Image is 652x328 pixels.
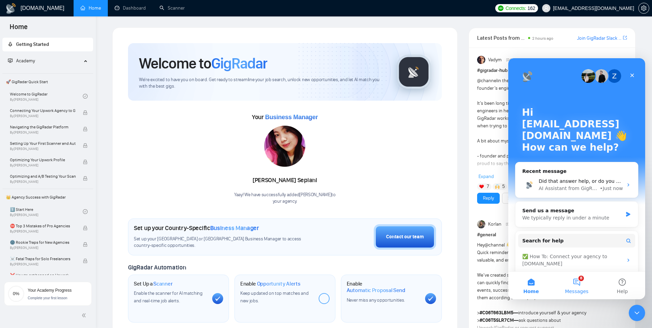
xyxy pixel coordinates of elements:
span: Scanner [153,280,172,287]
span: By [PERSON_NAME] [10,130,76,135]
img: gigradar-logo.png [397,55,431,89]
span: setting [639,5,649,11]
button: Reply [477,193,500,204]
a: 1️⃣ Start HereBy[PERSON_NAME] [10,204,83,219]
div: • Just now [92,127,115,134]
span: user [544,6,549,11]
a: homeHome [80,5,101,11]
button: setting [638,3,649,14]
button: Contact our team [374,224,436,250]
span: 0% [8,291,24,296]
span: 5 [502,183,505,190]
span: By [PERSON_NAME] [10,246,76,250]
span: Setting Up Your First Scanner and Auto-Bidder [10,140,76,147]
span: #C06T5SLR7CM [480,317,514,323]
span: 2 hours ago [532,36,553,41]
a: setting [638,5,649,11]
img: upwork-logo.png [498,5,503,11]
span: Navigating the GigRadar Platform [10,124,76,130]
span: lock [83,143,88,148]
span: export [623,35,627,40]
span: By [PERSON_NAME] [10,114,76,118]
img: 🙌 [495,184,500,189]
strong: — [480,310,518,316]
span: lock [83,226,88,230]
span: Automatic Proposal Send [347,287,405,294]
span: Keep updated on top matches and new jobs. [240,290,309,304]
a: searchScanner [159,5,185,11]
iframe: Intercom live chat [629,305,645,321]
div: AI Assistant from GigRadar 📡 [30,127,90,134]
div: Send us a message [14,149,114,156]
span: ❌ How to get banned on Upwork [10,272,76,279]
span: Never miss any opportunities. [347,297,405,303]
span: check-circle [83,94,88,99]
span: check-circle [83,209,88,214]
img: Korlan [477,220,485,228]
span: @channel [485,242,505,248]
li: Getting Started [2,38,93,51]
span: Academy [8,58,35,64]
span: 🚀 GigRadar Quick Start [3,75,92,89]
span: Set up your [GEOGRAPHIC_DATA] or [GEOGRAPHIC_DATA] Business Manager to access country-specific op... [134,236,315,249]
div: Close [118,11,130,23]
span: @channel [477,78,497,84]
span: 7 [487,183,489,190]
a: See the details [508,194,538,202]
span: Academy [16,58,35,64]
span: Your [252,113,318,121]
a: export [623,35,627,41]
p: your agency . [234,198,336,205]
span: double-left [81,312,88,319]
span: Did that answer help, or do you still need help from someone? [30,120,180,126]
img: logo [5,3,16,14]
img: Vadym [477,56,485,64]
button: Help [91,214,137,241]
span: Home [15,231,30,236]
iframe: Intercom live chat [508,58,645,299]
span: GigRadar Automation [128,264,186,271]
span: By [PERSON_NAME] [10,147,76,151]
a: Join GigRadar Slack Community [577,35,622,42]
span: Connects: [506,4,526,12]
span: GigRadar [211,54,267,73]
span: Enable the scanner for AI matching and real-time job alerts. [134,290,203,304]
h1: Enable [347,280,420,294]
h1: Enable [240,280,301,287]
span: Complete your first lesson [28,296,67,300]
div: Yaay! We have successfully added [PERSON_NAME] to [234,192,336,205]
h1: Set Up a [134,280,172,287]
span: 🌚 Rookie Traps for New Agencies [10,239,76,246]
span: Korlan [488,220,501,228]
span: lock [83,242,88,247]
span: Home [4,22,33,36]
div: [PERSON_NAME] Sepiani [234,175,336,186]
h1: Welcome to [139,54,267,73]
span: lock [83,110,88,115]
div: in the meantime, would you be interested in the founder’s engineering blog? It’s been long time s... [477,77,597,273]
span: By [PERSON_NAME] [10,180,76,184]
span: 👑 Agency Success with GigRadar [3,190,92,204]
div: Contact our team [386,233,424,241]
img: 1708932398273-WhatsApp%20Image%202024-02-26%20at%2015.20.52.jpeg [264,126,305,167]
h1: Set up your Country-Specific [134,224,259,232]
button: Search for help [10,176,127,189]
div: ✅ How To: Connect your agency to [DOMAIN_NAME] [10,192,127,212]
span: lock [83,258,88,263]
span: 162 [527,4,535,12]
div: ✅ How To: Connect your agency to [DOMAIN_NAME] [14,195,115,209]
span: We're excited to have you on board. Get ready to streamline your job search, unlock new opportuni... [139,77,386,90]
span: ☠️ Fatal Traps for Solo Freelancers [10,255,76,262]
span: Connecting Your Upwork Agency to GigRadar [10,107,76,114]
span: rocket [8,42,13,47]
span: By [PERSON_NAME] [10,163,76,167]
span: lock [83,176,88,181]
